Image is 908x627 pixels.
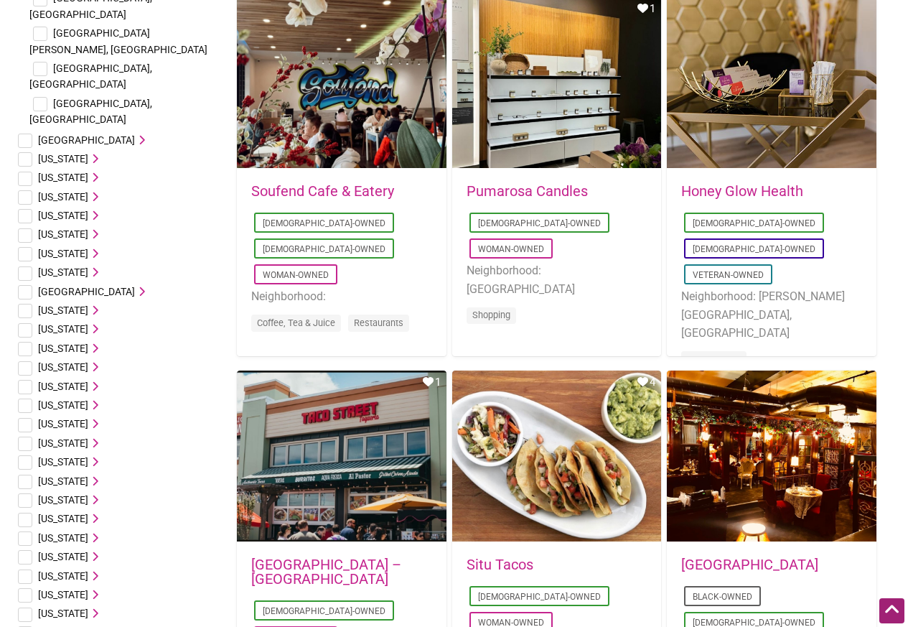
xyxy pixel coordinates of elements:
a: [DEMOGRAPHIC_DATA]-Owned [263,606,385,616]
a: Soufend Cafe & Eatery [251,182,394,200]
span: [US_STATE] [38,191,88,203]
a: Shopping [472,310,510,320]
span: [US_STATE] [38,437,88,449]
span: [US_STATE] [38,608,88,619]
a: [DEMOGRAPHIC_DATA]-Owned [478,592,601,602]
span: [GEOGRAPHIC_DATA][PERSON_NAME], [GEOGRAPHIC_DATA] [29,27,207,55]
span: [GEOGRAPHIC_DATA], [GEOGRAPHIC_DATA] [29,98,152,125]
span: [US_STATE] [38,172,88,183]
a: Pumarosa Candles [467,182,588,200]
span: [US_STATE] [38,210,88,221]
span: [US_STATE] [38,475,88,487]
a: [GEOGRAPHIC_DATA] [681,556,818,573]
span: [US_STATE] [38,399,88,411]
a: [DEMOGRAPHIC_DATA]-Owned [478,218,601,228]
span: [US_STATE] [38,361,88,373]
a: Restaurants [354,317,403,328]
a: Woman-Owned [478,244,544,254]
a: [DEMOGRAPHIC_DATA]-Owned [693,244,815,254]
span: [US_STATE] [38,228,88,240]
span: [US_STATE] [38,323,88,335]
span: [US_STATE] [38,381,88,392]
a: Black-Owned [693,592,752,602]
span: [US_STATE] [38,248,88,259]
span: [US_STATE] [38,153,88,164]
span: [US_STATE] [38,343,88,354]
a: Woman-Owned [263,270,329,280]
li: Neighborhood: [251,287,432,306]
span: [US_STATE] [38,305,88,316]
span: [US_STATE] [38,532,88,544]
span: [US_STATE] [38,551,88,562]
a: [DEMOGRAPHIC_DATA]-Owned [263,218,385,228]
a: [DEMOGRAPHIC_DATA]-Owned [693,218,815,228]
a: Coffee, Tea & Juice [257,317,335,328]
a: [DEMOGRAPHIC_DATA]-Owned [263,244,385,254]
li: Neighborhood: [GEOGRAPHIC_DATA] [467,261,647,298]
span: [GEOGRAPHIC_DATA] [38,286,135,297]
a: Veteran-Owned [693,270,764,280]
span: [US_STATE] [38,456,88,468]
li: Neighborhood: [PERSON_NAME][GEOGRAPHIC_DATA], [GEOGRAPHIC_DATA] [681,287,862,343]
span: [GEOGRAPHIC_DATA] [38,134,135,146]
a: Situ Tacos [467,556,533,573]
span: [US_STATE] [38,513,88,524]
span: [GEOGRAPHIC_DATA], [GEOGRAPHIC_DATA] [29,62,152,90]
a: Beauty & Spa [687,354,741,365]
a: [GEOGRAPHIC_DATA] – [GEOGRAPHIC_DATA] [251,556,401,587]
span: [US_STATE] [38,570,88,582]
a: Honey Glow Health [681,182,803,200]
span: [US_STATE] [38,418,88,429]
span: [US_STATE] [38,589,88,600]
span: [US_STATE] [38,266,88,278]
div: Scroll Back to Top [879,598,904,623]
span: [US_STATE] [38,494,88,506]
